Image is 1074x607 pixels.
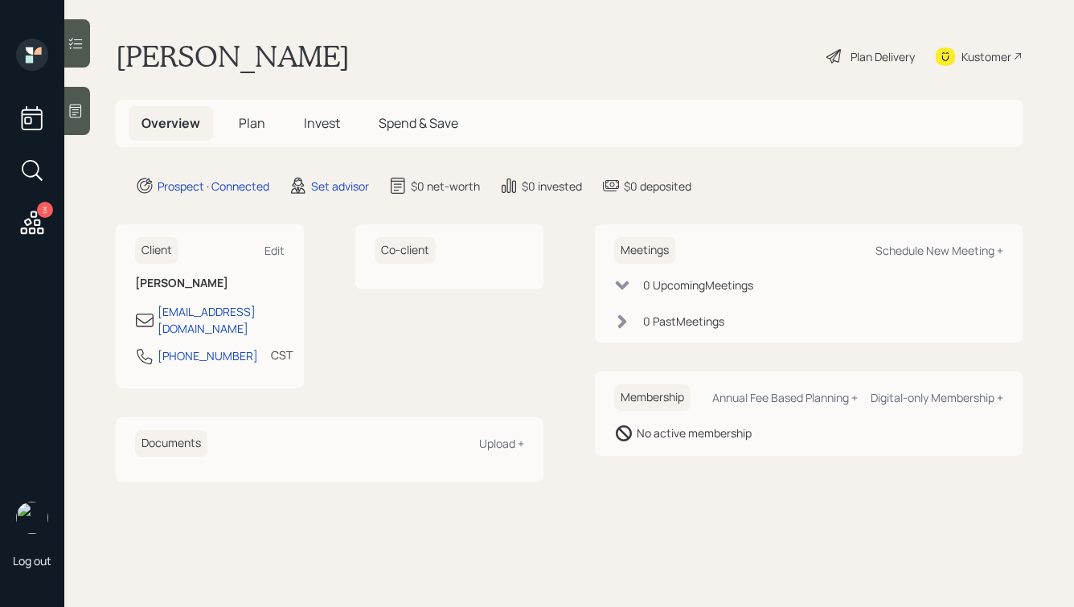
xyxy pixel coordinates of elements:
[141,114,200,132] span: Overview
[135,430,207,457] h6: Documents
[158,303,285,337] div: [EMAIL_ADDRESS][DOMAIN_NAME]
[712,390,858,405] div: Annual Fee Based Planning +
[851,48,915,65] div: Plan Delivery
[37,202,53,218] div: 3
[522,178,582,195] div: $0 invested
[135,277,285,290] h6: [PERSON_NAME]
[239,114,265,132] span: Plan
[135,237,178,264] h6: Client
[614,384,691,411] h6: Membership
[961,48,1011,65] div: Kustomer
[264,243,285,258] div: Edit
[411,178,480,195] div: $0 net-worth
[637,424,752,441] div: No active membership
[116,39,350,74] h1: [PERSON_NAME]
[614,237,675,264] h6: Meetings
[643,313,724,330] div: 0 Past Meeting s
[158,347,258,364] div: [PHONE_NUMBER]
[875,243,1003,258] div: Schedule New Meeting +
[643,277,753,293] div: 0 Upcoming Meeting s
[375,237,436,264] h6: Co-client
[379,114,458,132] span: Spend & Save
[479,436,524,451] div: Upload +
[311,178,369,195] div: Set advisor
[13,553,51,568] div: Log out
[16,502,48,534] img: hunter_neumayer.jpg
[158,178,269,195] div: Prospect · Connected
[304,114,340,132] span: Invest
[871,390,1003,405] div: Digital-only Membership +
[624,178,691,195] div: $0 deposited
[271,347,293,363] div: CST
